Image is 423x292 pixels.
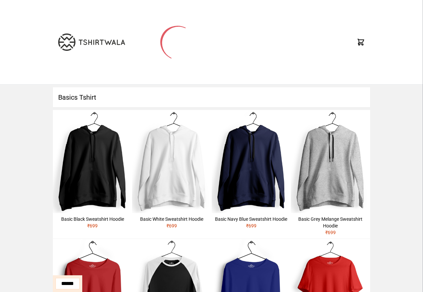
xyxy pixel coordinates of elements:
div: Basic Grey Melange Sweatshirt Hoodie [294,216,367,229]
img: hoodie-male-grey-melange-1.jpg [291,110,370,213]
a: Basic Black Sweatshirt Hoodie₹699 [53,110,132,232]
img: TW-LOGO-400-104.png [58,33,125,51]
span: ₹ 699 [246,223,256,228]
div: Basic Navy Blue Sweatshirt Hoodie [214,216,288,222]
div: Basic White Sweatshirt Hoodie [135,216,209,222]
span: ₹ 699 [87,223,98,228]
a: Basic Grey Melange Sweatshirt Hoodie₹699 [291,110,370,238]
a: Basic White Sweatshirt Hoodie₹699 [132,110,211,232]
img: hoodie-male-navy-blue-1.jpg [212,110,291,213]
img: hoodie-male-black-1.jpg [53,110,132,213]
span: ₹ 699 [167,223,177,228]
a: Basic Navy Blue Sweatshirt Hoodie₹699 [212,110,291,232]
span: ₹ 699 [325,230,336,235]
img: hoodie-male-white-1.jpg [132,110,211,213]
h1: Basics Tshirt [53,87,370,107]
div: Basic Black Sweatshirt Hoodie [56,216,129,222]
